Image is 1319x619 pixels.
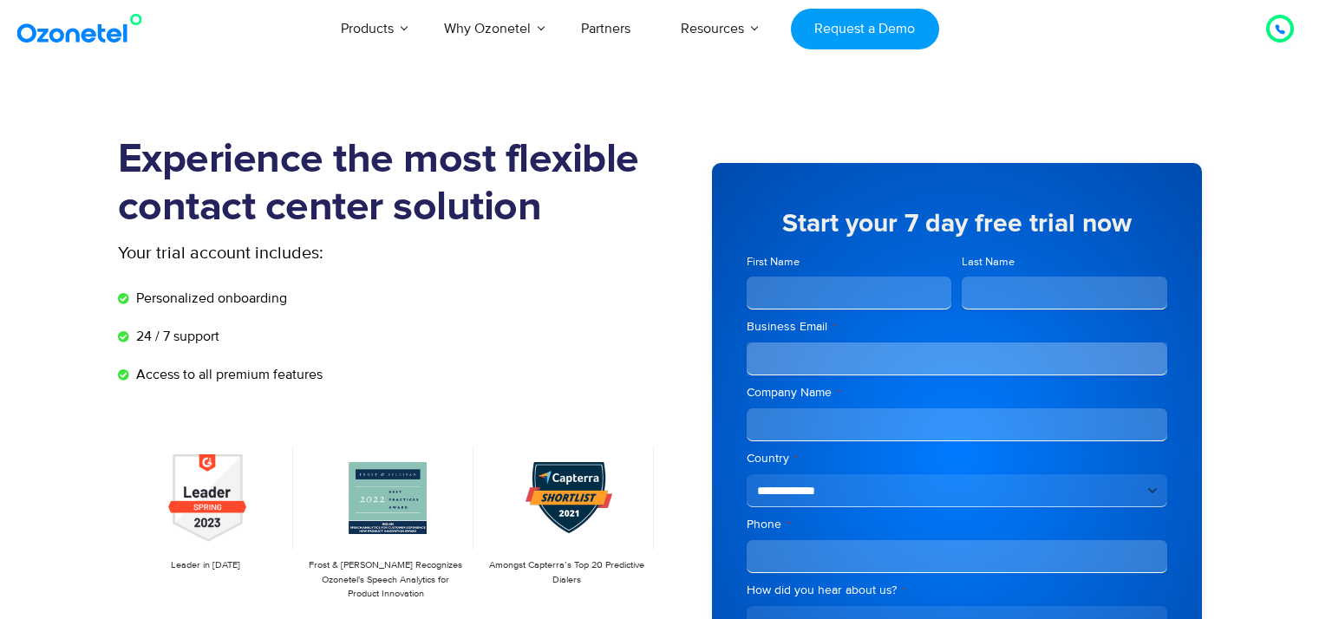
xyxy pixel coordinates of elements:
p: Leader in [DATE] [127,558,284,573]
span: Access to all premium features [132,364,323,385]
span: Personalized onboarding [132,288,287,309]
h1: Experience the most flexible contact center solution [118,136,660,231]
label: Phone [747,516,1167,533]
label: Last Name [962,254,1167,270]
p: Amongst Capterra’s Top 20 Predictive Dialers [487,558,645,587]
h5: Start your 7 day free trial now [747,211,1167,237]
label: Country [747,450,1167,467]
label: First Name [747,254,952,270]
label: Company Name [747,384,1167,401]
label: How did you hear about us? [747,582,1167,599]
label: Business Email [747,318,1167,336]
a: Request a Demo [791,9,939,49]
p: Frost & [PERSON_NAME] Recognizes Ozonetel's Speech Analytics for Product Innovation [307,558,465,602]
span: 24 / 7 support [132,326,219,347]
p: Your trial account includes: [118,240,530,266]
